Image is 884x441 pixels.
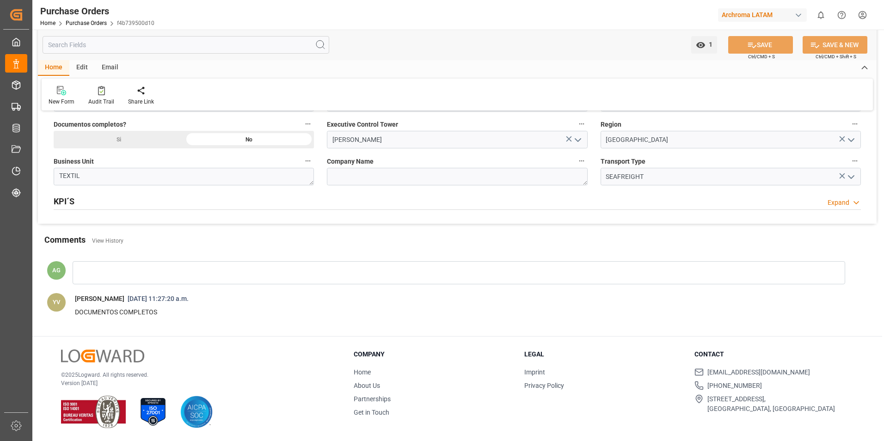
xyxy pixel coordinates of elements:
button: open menu [691,36,717,54]
span: Ctrl/CMD + Shift + S [816,53,856,60]
span: 1 [706,41,712,48]
div: Purchase Orders [40,4,154,18]
a: Home [40,20,55,26]
span: YV [53,299,60,306]
a: About Us [354,382,380,389]
span: Transport Type [601,157,645,166]
span: [STREET_ADDRESS], [GEOGRAPHIC_DATA], [GEOGRAPHIC_DATA] [707,394,835,414]
div: Archroma LATAM [718,8,807,22]
a: Purchase Orders [66,20,107,26]
button: Documentos completos? [302,118,314,130]
button: show 0 new notifications [810,5,831,25]
div: Edit [69,60,95,76]
button: SAVE & NEW [803,36,867,54]
div: Si [54,131,184,148]
a: Partnerships [354,395,391,403]
a: Imprint [524,368,545,376]
span: [PHONE_NUMBER] [707,381,762,391]
div: Home [38,60,69,76]
a: Home [354,368,371,376]
h2: KPI´S [54,195,74,208]
span: Executive Control Tower [327,120,398,129]
button: Business Unit [302,155,314,167]
img: Logward Logo [61,349,144,363]
button: Executive Control Tower [576,118,588,130]
div: Expand [828,198,849,208]
div: Email [95,60,125,76]
span: AG [52,267,61,274]
a: Get in Touch [354,409,389,416]
a: View History [92,238,123,244]
button: Region [849,118,861,130]
p: © 2025 Logward. All rights reserved. [61,371,331,379]
div: Audit Trail [88,98,114,106]
h3: Legal [524,349,683,359]
div: New Form [49,98,74,106]
span: [DATE] 11:27:20 a.m. [124,295,192,302]
h2: Comments [44,233,86,246]
span: Ctrl/CMD + S [748,53,775,60]
span: Business Unit [54,157,94,166]
button: open menu [843,133,857,147]
h3: Company [354,349,513,359]
div: No [184,131,314,148]
button: open menu [843,170,857,184]
span: Documentos completos? [54,120,126,129]
img: ISO 9001 & ISO 14001 Certification [61,396,126,428]
input: Search Fields [43,36,329,54]
textarea: TEXTIL [54,168,314,185]
button: Company Name [576,155,588,167]
p: DOCUMENTOS COMPLETOS [75,307,828,318]
a: Privacy Policy [524,382,564,389]
button: open menu [570,133,584,147]
button: Help Center [831,5,852,25]
div: Share Link [128,98,154,106]
span: Company Name [327,157,374,166]
p: Version [DATE] [61,379,331,387]
span: Region [601,120,621,129]
button: Transport Type [849,155,861,167]
span: [PERSON_NAME] [75,295,124,302]
button: Archroma LATAM [718,6,810,24]
img: ISO 27001 Certification [137,396,169,428]
span: [EMAIL_ADDRESS][DOMAIN_NAME] [707,367,810,377]
h3: Contact [694,349,853,359]
button: SAVE [728,36,793,54]
img: AICPA SOC [180,396,213,428]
